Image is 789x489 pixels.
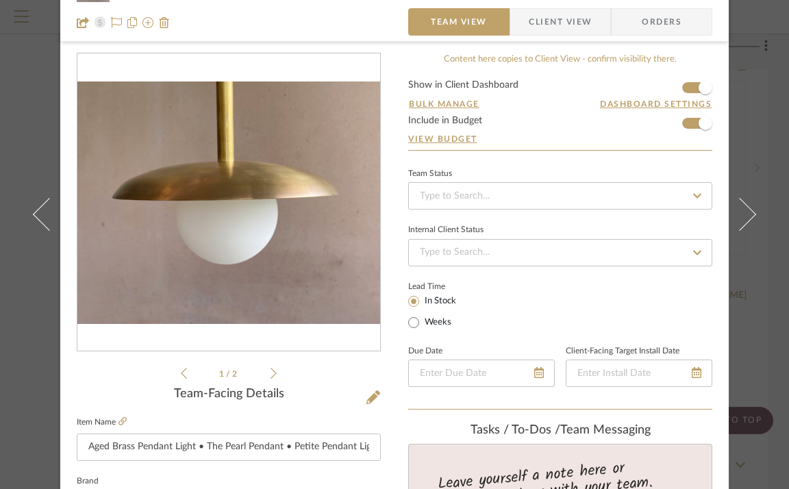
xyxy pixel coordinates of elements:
img: Remove from project [159,17,170,28]
input: Enter Install Date [566,360,712,387]
mat-radio-group: Select item type [408,292,479,331]
span: 1 [219,370,226,378]
div: team Messaging [408,423,712,438]
span: / [226,370,232,378]
div: 0 [77,81,380,324]
input: Type to Search… [408,239,712,266]
input: Enter Due Date [408,360,555,387]
span: Team View [431,8,487,36]
a: View Budget [408,134,712,145]
button: Bulk Manage [408,98,480,110]
button: Dashboard Settings [599,98,712,110]
img: 8418b55e-0ccf-4019-9d5d-84d91f9def57_436x436.jpg [77,81,380,324]
input: Type to Search… [408,182,712,210]
span: Orders [627,8,697,36]
label: Client-Facing Target Install Date [566,348,679,355]
label: Due Date [408,348,442,355]
span: 2 [232,370,239,378]
label: Brand [77,478,99,485]
label: Item Name [77,416,127,428]
div: Team Status [408,171,452,177]
div: Team-Facing Details [77,387,381,402]
div: Content here copies to Client View - confirm visibility there. [408,53,712,66]
input: Enter Item Name [77,434,381,461]
span: Client View [529,8,592,36]
span: Tasks / To-Dos / [471,424,560,436]
label: In Stock [422,295,456,308]
div: Internal Client Status [408,227,484,234]
label: Weeks [422,316,451,329]
label: Lead Time [408,280,479,292]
